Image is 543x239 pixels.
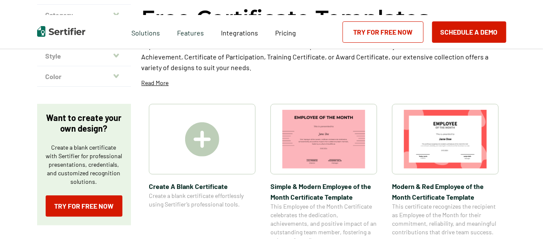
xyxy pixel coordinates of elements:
span: Features [177,27,204,37]
span: This certificate recognizes the recipient as Employee of the Month for their commitment, reliabil... [392,202,499,236]
a: Try for Free Now [46,195,122,217]
span: Integrations [221,29,258,37]
img: Modern & Red Employee of the Month Certificate Template [404,110,487,168]
button: Category [37,5,131,25]
button: Color [37,66,131,87]
p: Read More [142,79,169,87]
span: Create a blank certificate effortlessly using Sertifier’s professional tools. [149,192,256,209]
a: Pricing [275,27,296,37]
p: Want to create your own design? [46,112,122,134]
img: Sertifier | Digital Credentialing Platform [37,26,85,37]
a: Try for Free Now [343,21,424,43]
button: Schedule a Demo [432,21,506,43]
span: Modern & Red Employee of the Month Certificate Template [392,181,499,202]
span: Create A Blank Certificate [149,181,256,192]
span: Simple & Modern Employee of the Month Certificate Template [270,181,377,202]
img: Simple & Modern Employee of the Month Certificate Template [282,110,365,168]
p: Explore a wide selection of customizable certificate templates at Sertifier. Whether you need a C... [142,41,506,73]
span: Pricing [275,29,296,37]
p: Create a blank certificate with Sertifier for professional presentations, credentials, and custom... [46,143,122,186]
button: Style [37,46,131,66]
img: Create A Blank Certificate [185,122,219,156]
span: Solutions [131,27,160,37]
a: Integrations [221,27,258,37]
h1: Free Certificate Templates [142,4,430,32]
